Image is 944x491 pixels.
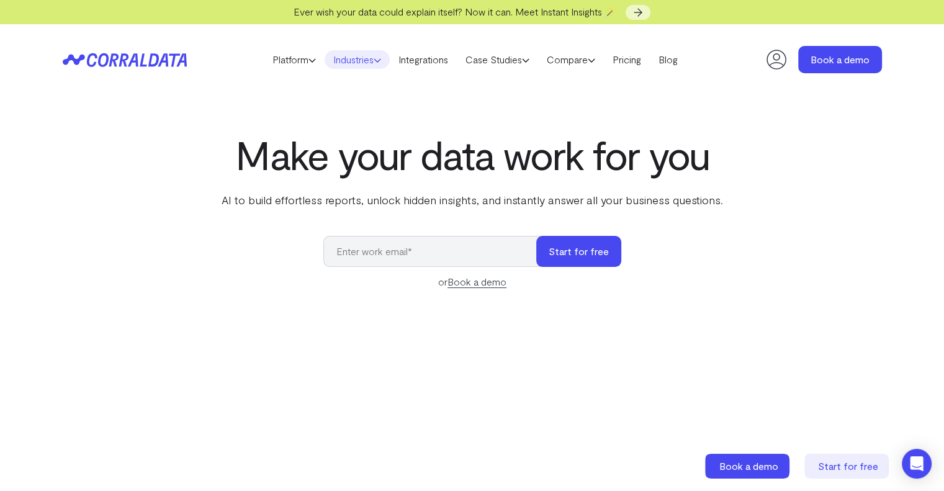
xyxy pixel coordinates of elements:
h1: Make your data work for you [219,132,726,177]
span: Start for free [818,460,878,472]
div: Open Intercom Messenger [902,449,932,479]
p: AI to build effortless reports, unlock hidden insights, and instantly answer all your business qu... [219,192,726,208]
button: Start for free [536,236,621,267]
a: Blog [650,50,686,69]
a: Integrations [390,50,457,69]
a: Pricing [604,50,650,69]
a: Compare [538,50,604,69]
a: Start for free [804,454,891,479]
span: Book a demo [719,460,778,472]
a: Industries [325,50,390,69]
a: Platform [264,50,325,69]
input: Enter work email* [323,236,549,267]
a: Book a demo [705,454,792,479]
a: Book a demo [798,46,882,73]
div: or [323,274,621,289]
a: Case Studies [457,50,538,69]
a: Book a demo [447,276,506,288]
span: Ever wish your data could explain itself? Now it can. Meet Instant Insights 🪄 [294,6,617,17]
